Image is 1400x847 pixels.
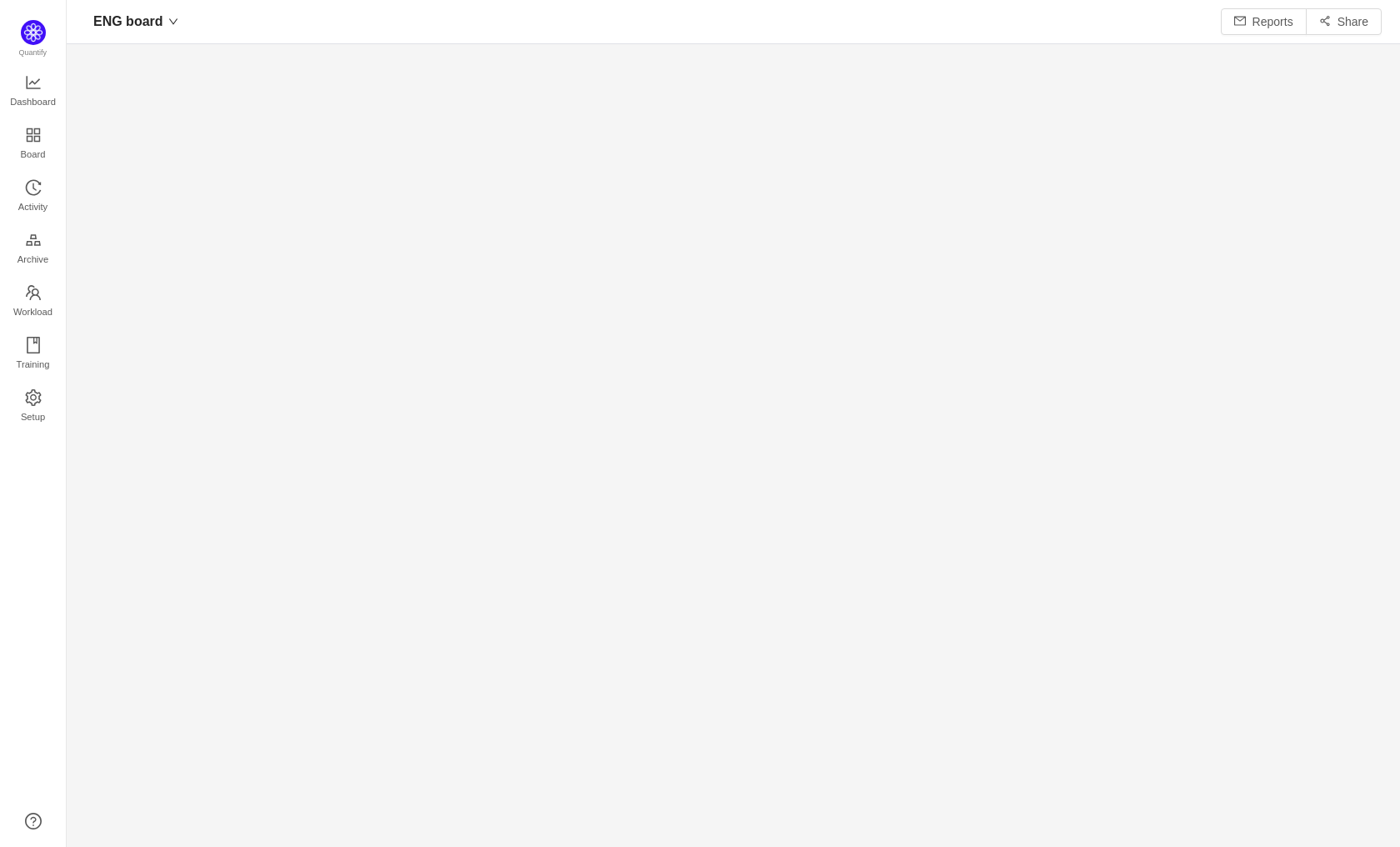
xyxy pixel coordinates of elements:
[21,138,46,171] span: Board
[1306,8,1382,35] button: icon: share-altShare
[168,17,178,27] i: icon: down
[13,295,52,328] span: Workload
[10,85,56,118] span: Dashboard
[25,128,42,161] a: Board
[25,813,42,829] a: icon: question-circle
[93,8,163,35] span: ENG board
[18,190,47,223] span: Activity
[25,285,42,318] a: Workload
[25,180,42,213] a: Activity
[25,74,42,91] i: icon: line-chart
[25,390,42,423] a: Setup
[25,284,42,301] i: icon: team
[25,75,42,108] a: Dashboard
[25,389,42,406] i: icon: setting
[25,127,42,143] i: icon: appstore
[25,179,42,196] i: icon: history
[21,20,46,45] img: Quantify
[16,348,49,381] span: Training
[1221,8,1307,35] button: icon: mailReports
[25,338,42,371] a: Training
[19,48,47,57] span: Quantify
[21,400,45,434] span: Setup
[17,243,48,276] span: Archive
[25,337,42,353] i: icon: book
[25,232,42,248] i: icon: gold
[25,233,42,266] a: Archive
